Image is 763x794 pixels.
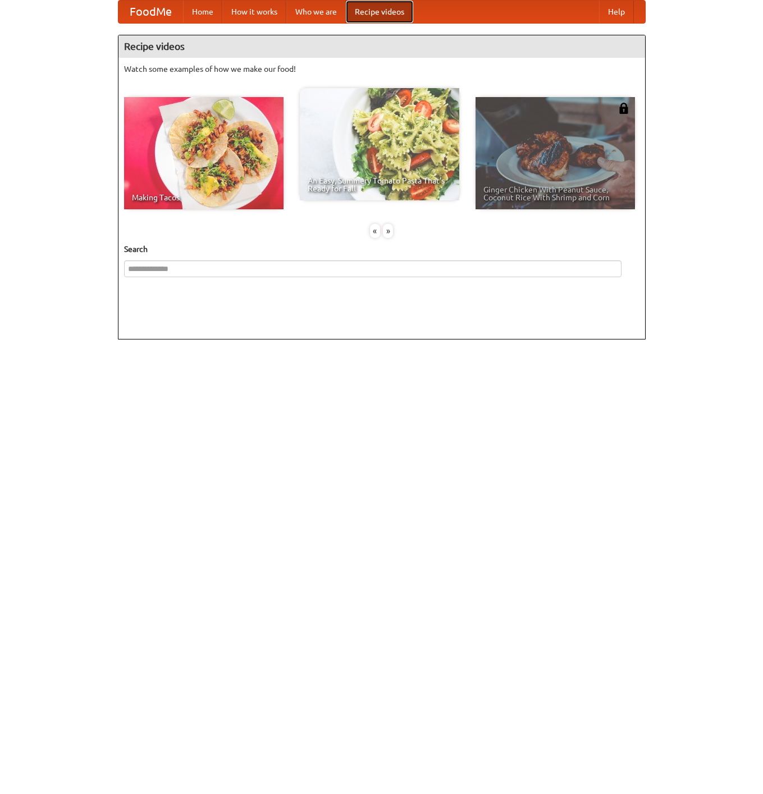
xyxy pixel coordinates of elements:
p: Watch some examples of how we make our food! [124,63,639,75]
a: An Easy, Summery Tomato Pasta That's Ready for Fall [300,88,459,200]
a: FoodMe [118,1,183,23]
h5: Search [124,244,639,255]
span: Making Tacos [132,194,276,201]
span: An Easy, Summery Tomato Pasta That's Ready for Fall [308,177,451,192]
h4: Recipe videos [118,35,645,58]
a: Making Tacos [124,97,284,209]
a: Home [183,1,222,23]
div: « [370,224,380,238]
a: Help [599,1,634,23]
a: Who we are [286,1,346,23]
div: » [383,224,393,238]
a: Recipe videos [346,1,413,23]
img: 483408.png [618,103,629,114]
a: How it works [222,1,286,23]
